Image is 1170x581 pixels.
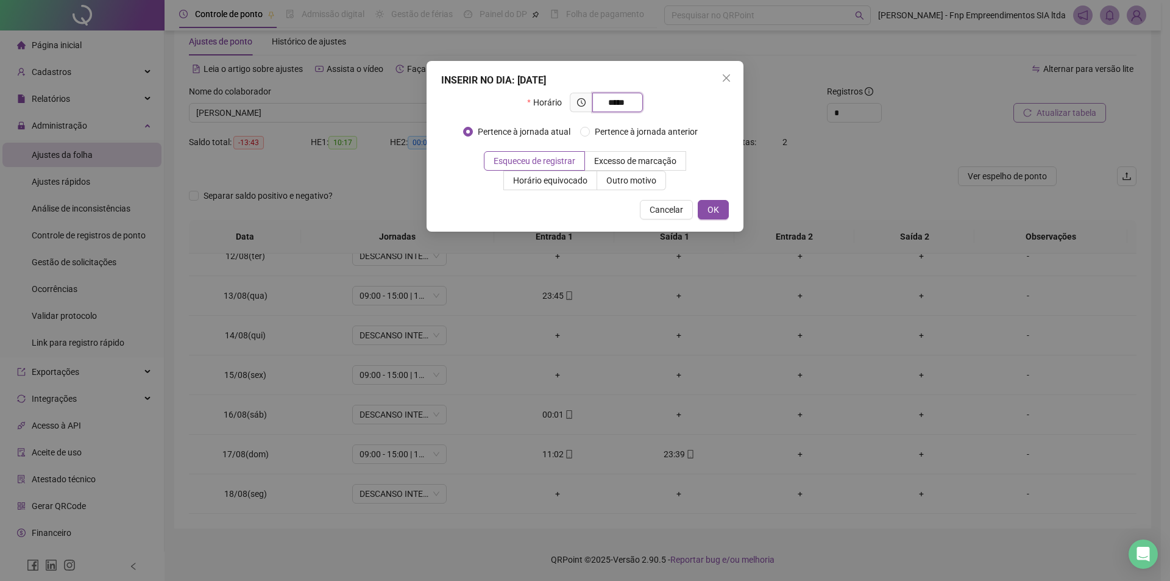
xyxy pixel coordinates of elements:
label: Horário [527,93,569,112]
span: Esqueceu de registrar [494,156,575,166]
button: Close [717,68,736,88]
span: Excesso de marcação [594,156,676,166]
span: Outro motivo [606,176,656,185]
span: clock-circle [577,98,586,107]
button: OK [698,200,729,219]
span: Cancelar [650,203,683,216]
button: Cancelar [640,200,693,219]
div: INSERIR NO DIA : [DATE] [441,73,729,88]
span: OK [707,203,719,216]
span: Pertence à jornada anterior [590,125,703,138]
span: Horário equivocado [513,176,587,185]
span: close [721,73,731,83]
span: Pertence à jornada atual [473,125,575,138]
div: Open Intercom Messenger [1129,540,1158,569]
